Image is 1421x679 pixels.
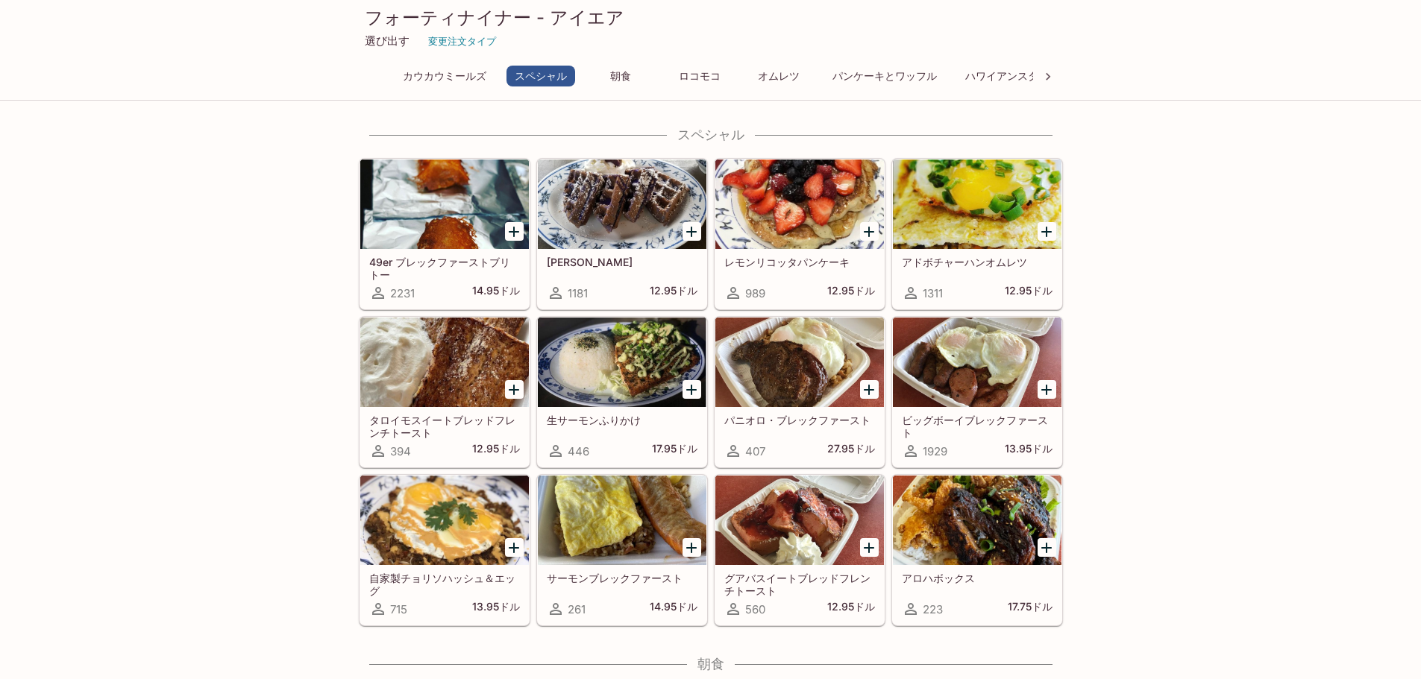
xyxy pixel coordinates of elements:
div: 生サーモンふりかけ [538,318,706,407]
a: アドボチャーハンオムレツ131112.95ドル [892,159,1062,309]
a: タロイモスイートブレッドフレンチトースト39412.95ドル [360,317,530,467]
font: 12.95ドル [472,442,520,455]
button: サーモンブレックファーストを追加 [683,538,701,557]
font: 560 [745,602,765,616]
a: ビッグボーイブレックファースト192913.95ドル [892,317,1062,467]
font: 407 [745,444,765,458]
font: 261 [568,602,586,616]
font: 12.95ドル [827,600,875,613]
font: 394 [390,444,411,458]
font: パニオロ・ブレックファースト [724,414,871,426]
a: [PERSON_NAME]118112.95ドル [537,159,707,309]
div: 自家製チョリソハッシュ＆エッグ [360,476,529,565]
font: 選び出す [365,34,410,48]
div: アロハボックス [893,476,1061,565]
font: 27.95ドル [827,442,875,455]
font: タロイモスイートブレッドフレンチトースト [369,414,515,439]
font: 変更注文タイプ [428,35,496,47]
font: 13.95ドル [472,600,520,613]
a: アロハボックス22317.75ドル [892,475,1062,625]
button: タロイモのスイートブレッドフレンチトーストを追加 [505,380,524,399]
div: サーモンブレックファースト [538,476,706,565]
font: アドボチャーハンオムレツ [902,256,1027,268]
button: 変更注文タイプ [421,29,503,53]
font: 1929 [923,444,947,458]
font: 223 [923,602,943,616]
button: 新鮮なふりかけサーモンを加える [683,380,701,399]
font: 1311 [923,286,943,300]
font: スペシャル [515,70,567,83]
button: アドボチャーハンオムレツを追加 [1038,222,1056,241]
a: サーモンブレックファースト26114.95ドル [537,475,707,625]
font: 生サーモンふりかけ [547,414,641,426]
font: 17.95ドル [652,442,697,455]
font: パンケーキとワッフル [832,70,937,83]
font: 17.75ドル [1008,600,1053,613]
font: ハワイアンスタイルフレンチトースト [965,70,1143,83]
a: 49er ブレックファーストブリトー223114.95ドル [360,159,530,309]
font: 12.95ドル [1005,284,1053,297]
div: タロイモスイートブレッドフレンチトースト [360,318,529,407]
button: グアバスイートブレッドフレンチトーストを追加 [860,538,879,557]
font: 1181 [568,286,588,300]
font: 989 [745,286,765,300]
a: 生サーモンふりかけ44617.95ドル [537,317,707,467]
font: 朝食 [697,656,724,672]
font: 14.95ドル [472,284,520,297]
div: アドボチャーハンオムレツ [893,160,1061,249]
font: アロハボックス [902,572,975,584]
a: パニオロ・ブレックファースト40727.95ドル [715,317,885,467]
font: ビッグボーイブレックファースト [902,414,1048,439]
div: レモンリコッタパンケーキ [715,160,884,249]
font: レモンリコッタパンケーキ [724,256,850,268]
button: UBEワッフルを追加 [683,222,701,241]
font: [PERSON_NAME] [547,256,633,268]
div: ビッグボーイブレックファースト [893,318,1061,407]
div: パニオロ・ブレックファースト [715,318,884,407]
font: オムレツ [758,70,800,83]
font: サーモンブレックファースト [547,572,683,584]
button: ALOHA BOXを追加 [1038,538,1056,557]
font: 49er ブレックファーストブリトー [369,256,510,281]
font: カウカウミールズ [403,70,486,83]
div: 49er ブレックファーストブリトー [360,160,529,249]
font: 13.95ドル [1005,442,1053,455]
font: 14.95ドル [650,600,697,613]
button: レモンリコッタパンケーキを追加 [860,222,879,241]
font: 自家製チョリソハッシュ＆エッグ [369,572,515,597]
font: ロコモコ [679,70,721,83]
button: ビッグボーイブレックファーストを追加 [1038,380,1056,399]
button: 自家製チョリソハッシュと卵を追加 [505,538,524,557]
font: 12.95ドル [650,284,697,297]
font: 446 [568,444,589,458]
font: 2231 [390,286,415,300]
font: 朝食 [610,70,631,83]
font: 715 [390,602,407,616]
a: 自家製チョリソハッシュ＆エッグ71513.95ドル [360,475,530,625]
font: グアバスイートブレッドフレンチトースト [724,572,871,597]
button: 49er ブレックファーストブリトーを追加 [505,222,524,241]
font: スペシャル [677,127,744,142]
div: グアバスイートブレッドフレンチトースト [715,476,884,565]
button: パニオロ朝食を追加 [860,380,879,399]
font: フォーティナイナー - アイエア [365,7,624,28]
a: レモンリコッタパンケーキ98912.95ドル [715,159,885,309]
a: グアバスイートブレッドフレンチトースト56012.95ドル [715,475,885,625]
div: 宇部ワッフル [538,160,706,249]
font: 12.95ドル [827,284,875,297]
